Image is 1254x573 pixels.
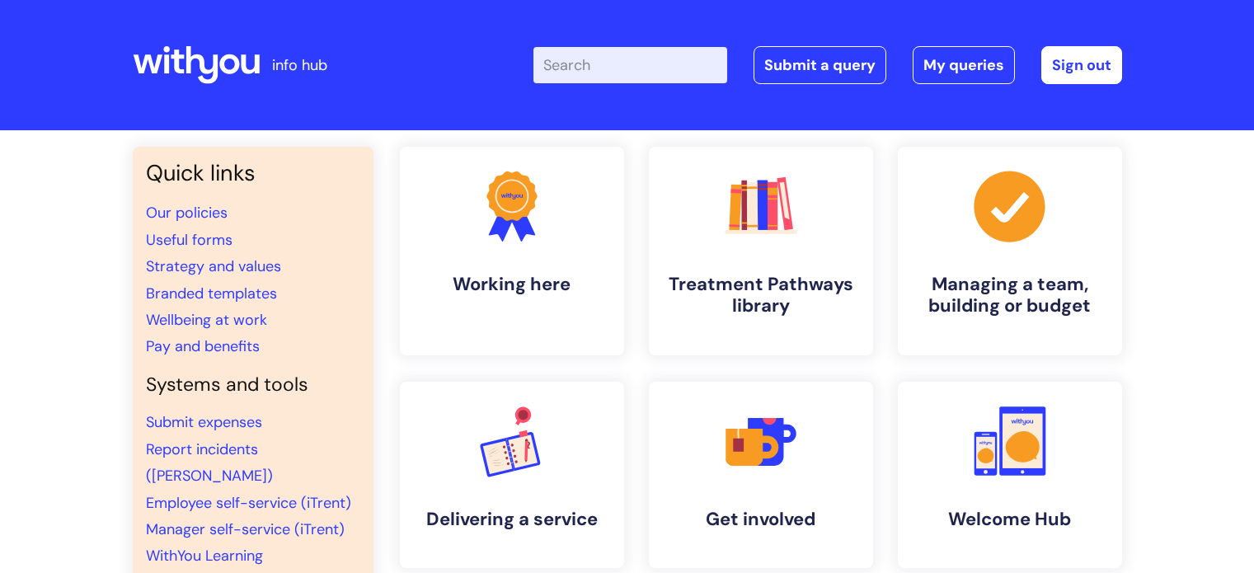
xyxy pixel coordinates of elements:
a: Working here [400,147,624,355]
a: Our policies [146,203,228,223]
a: Delivering a service [400,382,624,568]
a: Get involved [649,382,873,568]
h4: Systems and tools [146,373,360,397]
a: Report incidents ([PERSON_NAME]) [146,439,273,486]
h4: Get involved [662,509,860,530]
a: Submit expenses [146,412,262,432]
a: Useful forms [146,230,232,250]
h4: Working here [413,274,611,295]
a: Employee self-service (iTrent) [146,493,351,513]
p: info hub [272,52,327,78]
div: | - [533,46,1122,84]
a: Sign out [1041,46,1122,84]
a: Managing a team, building or budget [898,147,1122,355]
a: Strategy and values [146,256,281,276]
a: Branded templates [146,284,277,303]
h4: Managing a team, building or budget [911,274,1109,317]
h4: Delivering a service [413,509,611,530]
a: Manager self-service (iTrent) [146,519,345,539]
h4: Treatment Pathways library [662,274,860,317]
a: Treatment Pathways library [649,147,873,355]
a: WithYou Learning [146,546,263,566]
a: Submit a query [754,46,886,84]
h4: Welcome Hub [911,509,1109,530]
a: Welcome Hub [898,382,1122,568]
a: My queries [913,46,1015,84]
a: Wellbeing at work [146,310,267,330]
h3: Quick links [146,160,360,186]
input: Search [533,47,727,83]
a: Pay and benefits [146,336,260,356]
